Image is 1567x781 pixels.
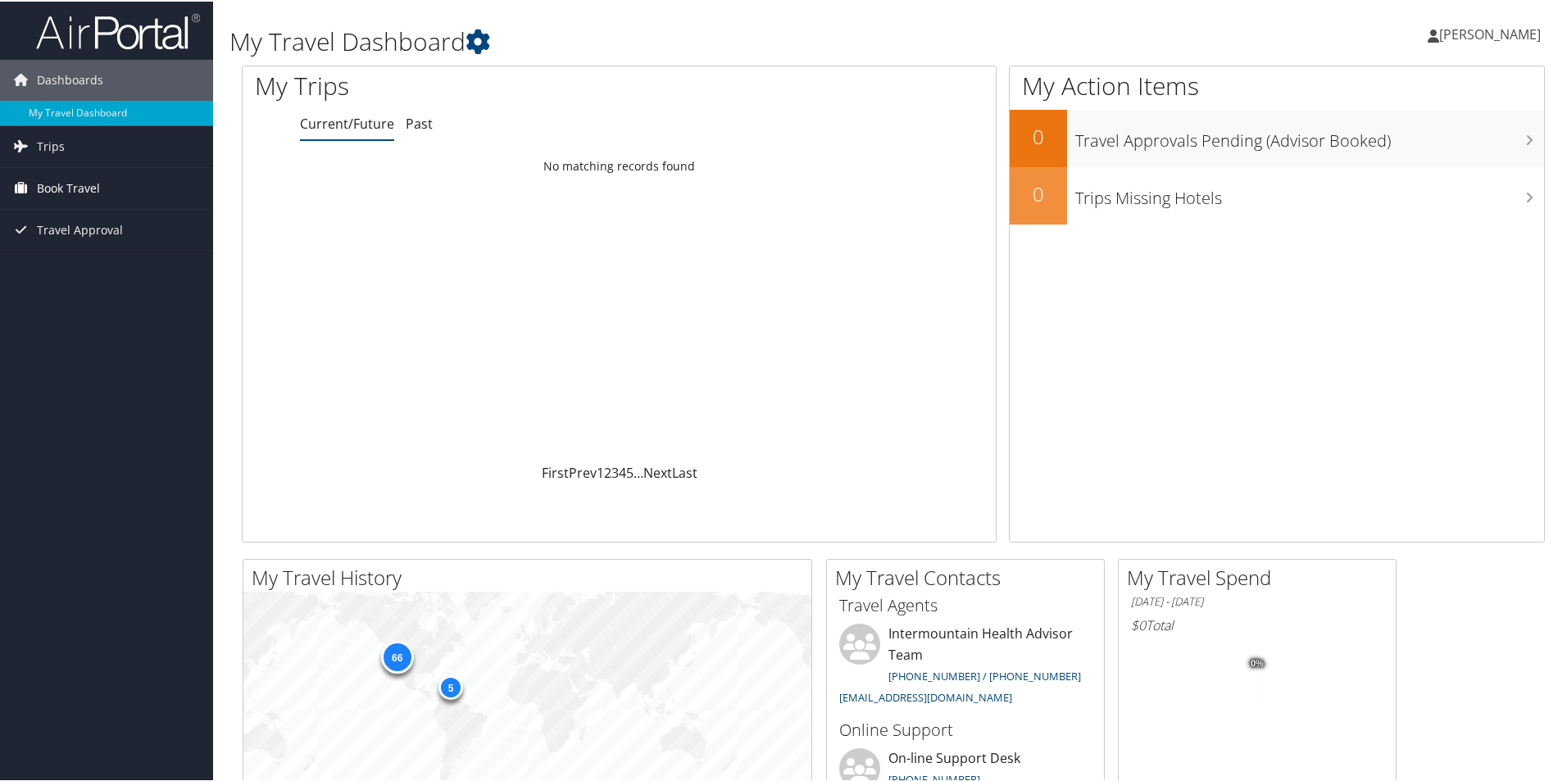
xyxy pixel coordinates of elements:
h2: My Travel Spend [1127,562,1396,590]
a: 0Trips Missing Hotels [1010,166,1544,223]
h1: My Trips [255,67,670,102]
td: No matching records found [243,150,996,179]
a: Current/Future [300,113,394,131]
a: 1 [597,462,604,480]
span: Dashboards [37,58,103,99]
span: [PERSON_NAME] [1439,24,1541,42]
a: Prev [569,462,597,480]
a: [PERSON_NAME] [1428,8,1557,57]
h2: My Travel History [252,562,811,590]
h2: 0 [1010,121,1067,149]
span: Travel Approval [37,208,123,249]
li: Intermountain Health Advisor Team [831,622,1100,710]
h1: My Travel Dashboard [229,23,1115,57]
div: 66 [380,639,413,672]
h6: [DATE] - [DATE] [1131,593,1383,608]
h3: Travel Agents [839,593,1092,615]
span: $0 [1131,615,1146,633]
a: Past [406,113,433,131]
img: airportal-logo.png [36,11,200,49]
a: 0Travel Approvals Pending (Advisor Booked) [1010,108,1544,166]
a: 3 [611,462,619,480]
h3: Trips Missing Hotels [1075,177,1544,208]
span: … [634,462,643,480]
h3: Travel Approvals Pending (Advisor Booked) [1075,120,1544,151]
a: 5 [626,462,634,480]
a: First [542,462,569,480]
a: Last [672,462,697,480]
a: 2 [604,462,611,480]
h1: My Action Items [1010,67,1544,102]
a: 4 [619,462,626,480]
h3: Online Support [839,717,1092,740]
span: Book Travel [37,166,100,207]
h2: 0 [1010,179,1067,207]
a: Next [643,462,672,480]
h6: Total [1131,615,1383,633]
a: [PHONE_NUMBER] / [PHONE_NUMBER] [888,667,1081,682]
tspan: 0% [1251,657,1264,667]
h2: My Travel Contacts [835,562,1104,590]
div: 5 [438,674,463,698]
span: Trips [37,125,65,166]
a: [EMAIL_ADDRESS][DOMAIN_NAME] [839,688,1012,703]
